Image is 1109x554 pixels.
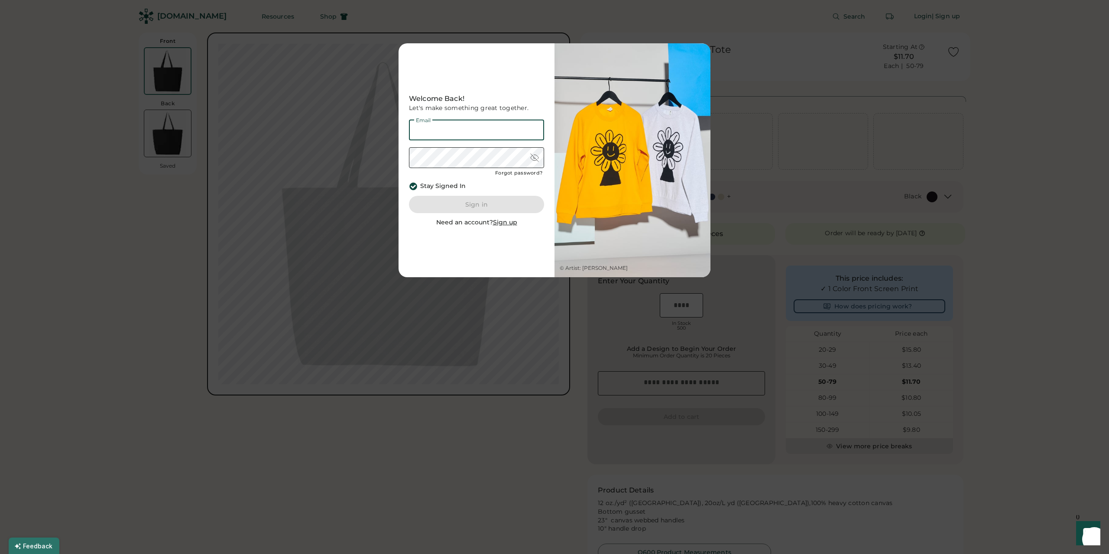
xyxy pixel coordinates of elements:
div: Welcome Back! [409,94,544,104]
div: Need an account? [436,218,517,227]
div: Stay Signed In [420,182,466,191]
u: Sign up [493,218,517,226]
div: Let's make something great together. [409,104,544,113]
div: Forgot password? [495,170,542,177]
button: Sign in [409,196,544,213]
img: Web-Rendered_Studio-51sRGB.jpg [554,43,710,277]
div: Email [414,118,432,123]
iframe: Front Chat [1068,515,1105,552]
div: © Artist: [PERSON_NAME] [560,265,628,272]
